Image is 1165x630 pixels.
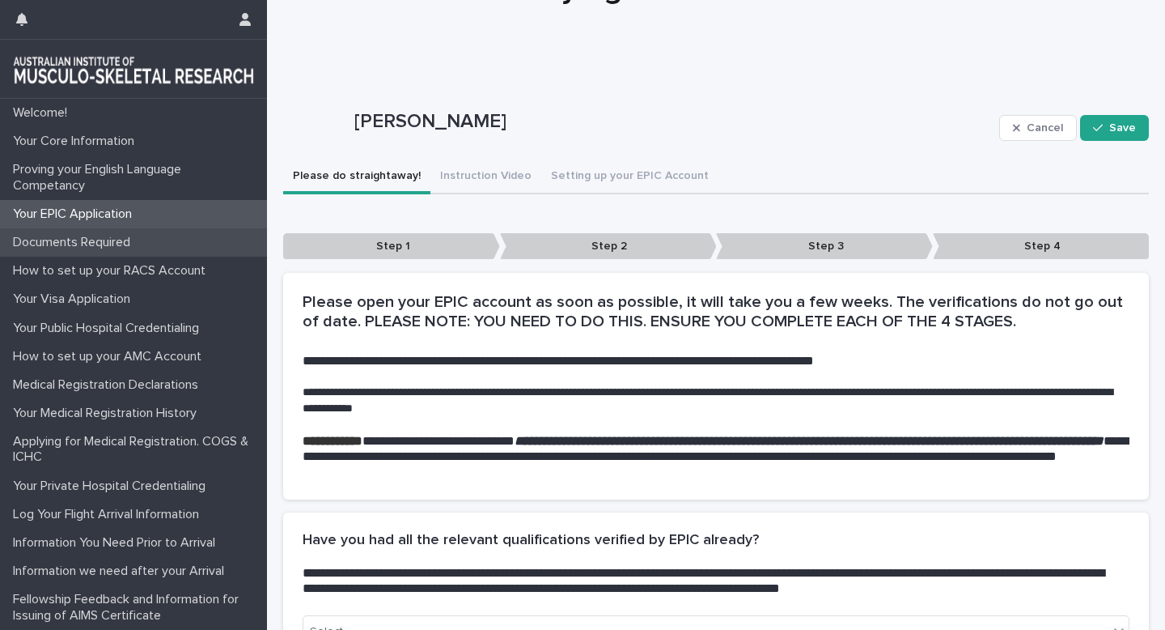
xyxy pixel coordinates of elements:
[6,377,211,393] p: Medical Registration Declarations
[283,160,430,194] button: Please do straightaway!
[6,235,143,250] p: Documents Required
[500,233,717,260] p: Step 2
[716,233,933,260] p: Step 3
[6,321,212,336] p: Your Public Hospital Credentialing
[6,434,267,465] p: Applying for Medical Registration. COGS & ICHC
[6,564,237,579] p: Information we need after your Arrival
[6,263,218,279] p: How to set up your RACS Account
[6,206,145,222] p: Your EPIC Application
[430,160,541,194] button: Instruction Video
[6,507,212,522] p: Log Your Flight Arrival Information
[6,105,80,121] p: Welcome!
[6,292,143,307] p: Your Visa Application
[6,349,214,364] p: How to set up your AMC Account
[303,532,759,550] h2: Have you had all the relevant qualifications verified by EPIC already?
[6,406,210,421] p: Your Medical Registration History
[541,160,718,194] button: Setting up your EPIC Account
[6,535,228,551] p: Information You Need Prior to Arrival
[1027,122,1063,134] span: Cancel
[283,233,500,260] p: Step 1
[13,53,254,85] img: 1xcjEmqDTcmQhduivVBy
[6,479,218,494] p: Your Private Hospital Credentialing
[354,110,993,134] p: [PERSON_NAME]
[1080,115,1149,141] button: Save
[6,134,147,149] p: Your Core Information
[303,292,1129,331] h2: Please open your EPIC account as soon as possible, it will take you a few weeks. The verification...
[999,115,1077,141] button: Cancel
[1109,122,1136,134] span: Save
[933,233,1150,260] p: Step 4
[6,162,267,193] p: Proving your English Language Competancy
[6,592,267,623] p: Fellowship Feedback and Information for Issuing of AIMS Certificate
